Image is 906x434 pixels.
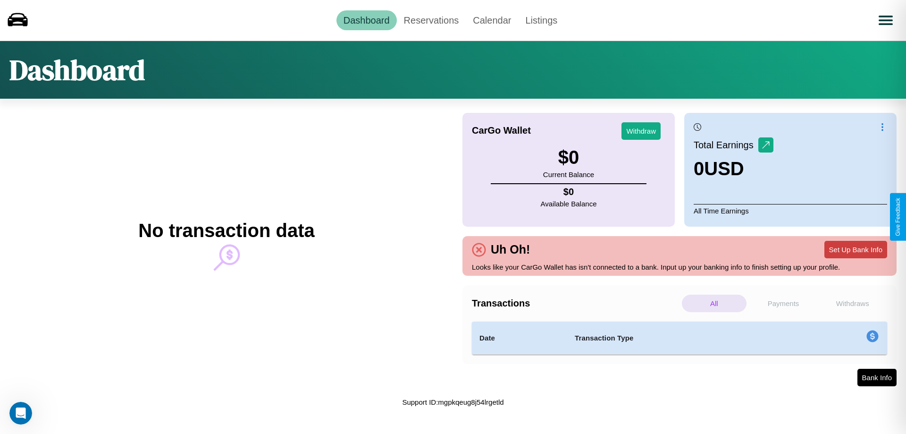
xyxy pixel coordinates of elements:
[9,51,145,89] h1: Dashboard
[694,136,758,153] p: Total Earnings
[479,332,560,344] h4: Date
[486,243,535,256] h4: Uh Oh!
[694,158,773,179] h3: 0 USD
[872,7,899,34] button: Open menu
[895,198,901,236] div: Give Feedback
[472,125,531,136] h4: CarGo Wallet
[336,10,397,30] a: Dashboard
[751,295,816,312] p: Payments
[824,241,887,258] button: Set Up Bank Info
[541,197,597,210] p: Available Balance
[402,396,503,408] p: Support ID: mgpkqeug8j54lrgetld
[397,10,466,30] a: Reservations
[472,261,887,273] p: Looks like your CarGo Wallet has isn't connected to a bank. Input up your banking info to finish ...
[9,402,32,425] iframe: Intercom live chat
[518,10,564,30] a: Listings
[138,220,314,241] h2: No transaction data
[472,322,887,355] table: simple table
[682,295,747,312] p: All
[694,204,887,217] p: All Time Earnings
[466,10,518,30] a: Calendar
[621,122,661,140] button: Withdraw
[575,332,789,344] h4: Transaction Type
[472,298,679,309] h4: Transactions
[543,168,594,181] p: Current Balance
[543,147,594,168] h3: $ 0
[820,295,885,312] p: Withdraws
[857,369,897,386] button: Bank Info
[541,187,597,197] h4: $ 0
